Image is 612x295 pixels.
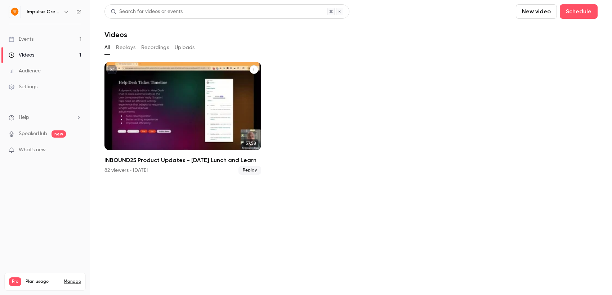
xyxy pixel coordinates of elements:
ul: Videos [104,62,598,175]
span: What's new [19,146,46,154]
iframe: Noticeable Trigger [73,147,81,153]
span: Replay [238,166,261,175]
button: New video [516,4,557,19]
a: Manage [64,279,81,285]
span: 57:58 [244,139,258,147]
h6: Impulse Creative [27,8,61,15]
button: All [104,42,110,53]
div: Events [9,36,33,43]
h1: Videos [104,30,127,39]
div: 82 viewers • [DATE] [104,167,148,174]
li: INBOUND25 Product Updates - Friday Lunch and Learn [104,62,261,175]
span: new [52,130,66,138]
span: Help [19,114,29,121]
a: SpeakerHub [19,130,47,138]
button: Uploads [175,42,195,53]
div: Search for videos or events [111,8,183,15]
div: Videos [9,52,34,59]
h2: INBOUND25 Product Updates - [DATE] Lunch and Learn [104,156,261,165]
div: Audience [9,67,41,75]
img: Impulse Creative [9,6,21,18]
a: 57:58INBOUND25 Product Updates - [DATE] Lunch and Learn82 viewers • [DATE]Replay [104,62,261,175]
button: Schedule [560,4,598,19]
div: Settings [9,83,37,90]
section: Videos [104,4,598,291]
button: Recordings [141,42,169,53]
span: Pro [9,277,21,286]
button: unpublished [107,65,117,74]
button: Replays [116,42,135,53]
li: help-dropdown-opener [9,114,81,121]
span: Plan usage [26,279,59,285]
